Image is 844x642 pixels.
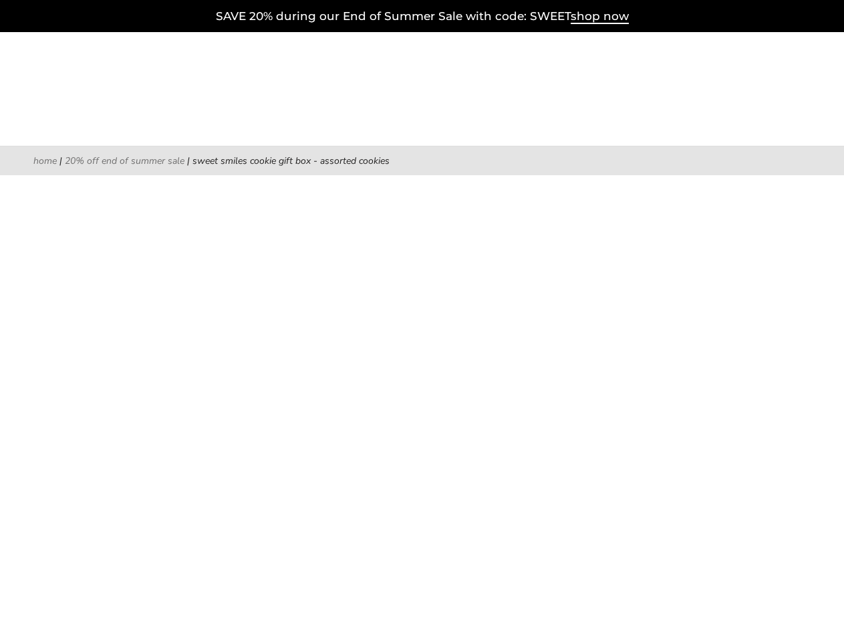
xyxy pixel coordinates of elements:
nav: breadcrumbs [33,153,811,169]
span: Sweet Smiles Cookie Gift Box - Assorted Cookies [192,154,390,167]
a: SAVE 20% during our End of Summer Sale with code: SWEETshop now [216,9,629,24]
span: | [187,154,190,167]
span: shop now [571,9,629,24]
a: Home [33,154,57,167]
a: 20% OFF End of Summer Sale [65,154,184,167]
span: | [59,154,62,167]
